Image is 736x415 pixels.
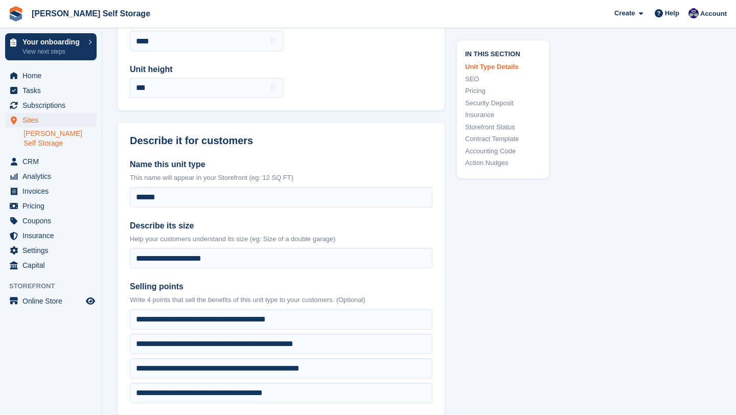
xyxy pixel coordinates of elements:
a: Your onboarding View next steps [5,33,97,60]
a: Action Nudges [465,158,541,168]
span: Analytics [22,169,84,183]
a: Insurance [465,110,541,120]
label: Describe its size [130,220,432,232]
span: Pricing [22,199,84,213]
p: Your onboarding [22,38,83,45]
span: Storefront [9,281,102,291]
img: stora-icon-8386f47178a22dfd0bd8f6a31ec36ba5ce8667c1dd55bd0f319d3a0aa187defe.svg [8,6,24,21]
span: Settings [22,243,84,258]
span: Account [700,9,727,19]
span: Subscriptions [22,98,84,112]
span: Coupons [22,214,84,228]
a: menu [5,294,97,308]
a: menu [5,98,97,112]
span: Capital [22,258,84,272]
span: Create [614,8,635,18]
a: Pricing [465,86,541,96]
label: Name this unit type [130,158,432,171]
a: menu [5,83,97,98]
span: Online Store [22,294,84,308]
h2: Describe it for customers [130,135,432,147]
a: Contract Template [465,134,541,144]
a: menu [5,243,97,258]
p: View next steps [22,47,83,56]
span: Home [22,68,84,83]
a: SEO [465,74,541,84]
a: menu [5,169,97,183]
a: menu [5,68,97,83]
a: Storefront Status [465,122,541,132]
span: Invoices [22,184,84,198]
p: Write 4 points that sell the benefits of this unit type to your customers. (Optional) [130,295,432,305]
a: menu [5,154,97,169]
a: Accounting Code [465,146,541,156]
a: menu [5,214,97,228]
span: Tasks [22,83,84,98]
label: Unit height [130,63,283,76]
a: [PERSON_NAME] Self Storage [24,129,97,148]
a: Preview store [84,295,97,307]
a: Unit Type Details [465,62,541,72]
p: This name will appear in your Storefront (eg: 12 SQ FT) [130,173,432,183]
span: In this section [465,48,541,58]
a: menu [5,258,97,272]
span: Sites [22,113,84,127]
a: menu [5,228,97,243]
a: menu [5,184,97,198]
a: menu [5,199,97,213]
span: CRM [22,154,84,169]
label: Selling points [130,281,432,293]
a: Security Deposit [465,98,541,108]
span: Insurance [22,228,84,243]
a: menu [5,113,97,127]
span: Help [665,8,679,18]
p: Help your customers understand its size (eg: Size of a double garage) [130,234,432,244]
img: Matthew Jones [688,8,699,18]
a: [PERSON_NAME] Self Storage [28,5,154,22]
